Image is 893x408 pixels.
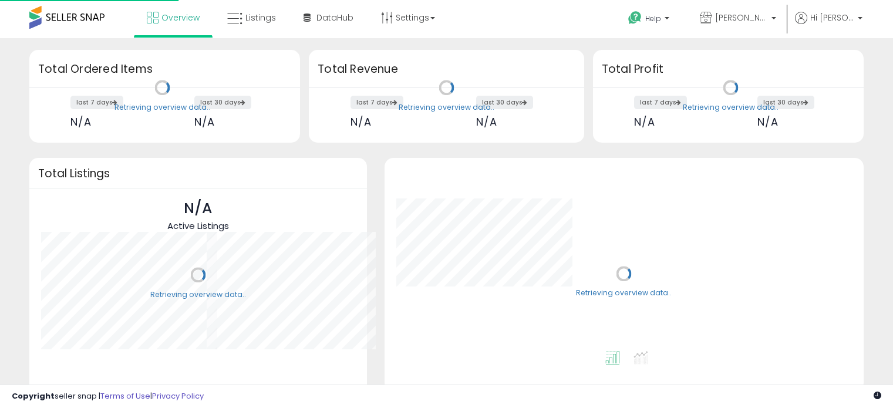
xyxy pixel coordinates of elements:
strong: Copyright [12,390,55,402]
div: Retrieving overview data.. [114,102,210,113]
div: Retrieving overview data.. [576,288,672,299]
span: Overview [161,12,200,23]
span: Listings [245,12,276,23]
span: Hi [PERSON_NAME] [810,12,854,23]
div: Retrieving overview data.. [399,102,494,113]
div: seller snap | | [12,391,204,402]
a: Help [619,2,681,38]
span: [PERSON_NAME] [715,12,768,23]
i: Get Help [628,11,642,25]
div: Retrieving overview data.. [683,102,779,113]
div: Retrieving overview data.. [150,289,246,300]
a: Hi [PERSON_NAME] [795,12,862,38]
span: DataHub [316,12,353,23]
span: Help [645,14,661,23]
